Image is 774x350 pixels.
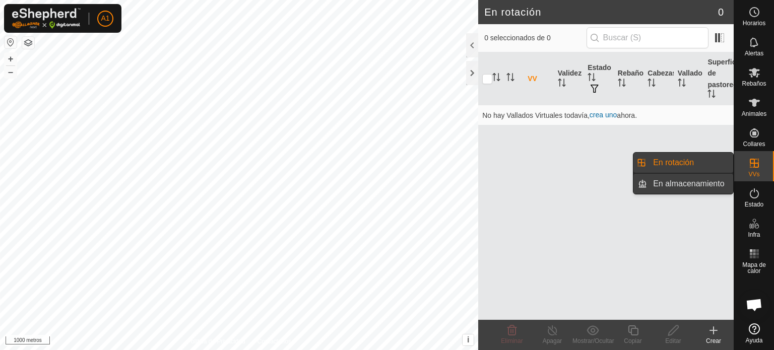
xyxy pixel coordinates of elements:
[467,335,469,344] font: i
[647,153,733,173] a: En rotación
[633,153,733,173] li: En rotación
[572,337,614,344] font: Mostrar/Ocultar
[624,337,641,344] font: Copiar
[706,337,721,344] font: Crear
[5,53,17,65] button: +
[707,91,716,99] p-sorticon: Activar para ordenar
[101,14,109,22] font: A1
[12,8,81,29] img: Logotipo de Gallagher
[678,69,702,77] font: Vallado
[647,174,733,194] a: En almacenamiento
[558,80,566,88] p-sorticon: Activar para ordenar
[187,338,245,345] font: Política de Privacidad
[743,20,765,27] font: Horarios
[257,337,291,346] a: Contáctanos
[543,337,562,344] font: Apagar
[22,37,34,49] button: Capas del Mapa
[5,66,17,78] button: –
[528,75,537,83] font: VV
[648,80,656,88] p-sorticon: Activar para ordenar
[745,201,763,208] font: Estado
[590,111,617,119] a: crea uno
[742,80,766,87] font: Rebaños
[463,334,474,345] button: i
[748,171,759,178] font: VVs
[665,337,681,344] font: Editar
[5,36,17,48] button: Restablecer mapa
[187,337,245,346] a: Política de Privacidad
[501,337,523,344] font: Eliminar
[748,231,760,238] font: Infra
[618,80,626,88] p-sorticon: Activar para ordenar
[746,337,763,344] font: Ayuda
[492,75,500,83] p-sorticon: Activar para ordenar
[734,319,774,347] a: Ayuda
[482,111,590,119] font: No hay Vallados Virtuales todavía,
[8,53,14,64] font: +
[618,69,643,77] font: Rebaño
[742,110,766,117] font: Animales
[558,69,582,77] font: Validez
[739,290,769,320] a: Chat abierto
[588,75,596,83] p-sorticon: Activar para ordenar
[707,58,742,88] font: Superficie de pastoreo
[587,27,708,48] input: Buscar (S)
[678,80,686,88] p-sorticon: Activar para ordenar
[745,50,763,57] font: Alertas
[653,158,694,167] font: En rotación
[484,7,541,18] font: En rotación
[743,141,765,148] font: Collares
[506,75,514,83] p-sorticon: Activar para ordenar
[633,174,733,194] li: En almacenamiento
[484,34,551,42] font: 0 seleccionados de 0
[257,338,291,345] font: Contáctanos
[742,261,766,274] font: Mapa de calor
[8,66,13,77] font: –
[718,7,724,18] font: 0
[588,63,611,72] font: Estado
[653,179,724,188] font: En almacenamiento
[617,111,637,119] font: ahora.
[648,69,676,77] font: Cabezas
